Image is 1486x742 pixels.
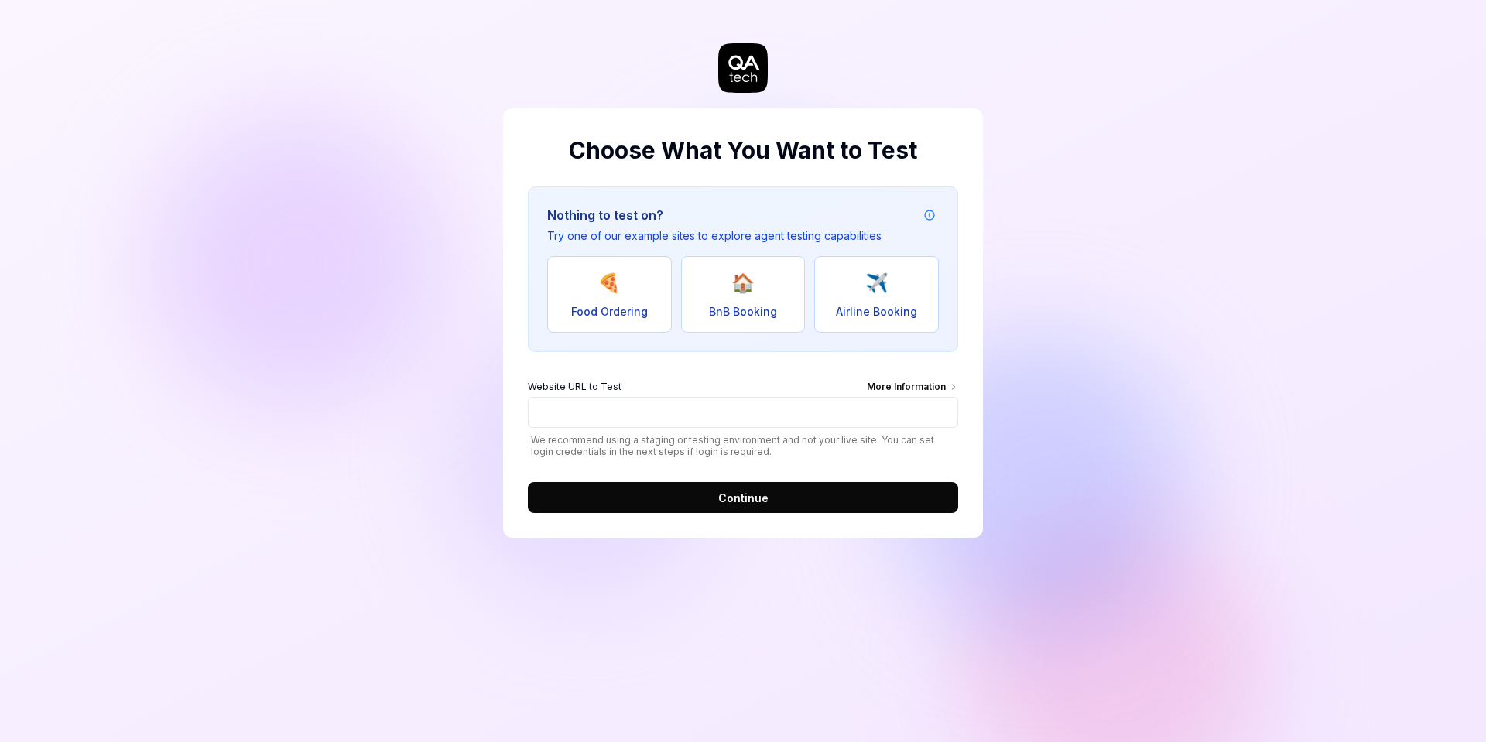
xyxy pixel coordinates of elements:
[547,206,882,224] h3: Nothing to test on?
[814,256,939,333] button: ✈️Airline Booking
[528,133,958,168] h2: Choose What You Want to Test
[865,269,889,297] span: ✈️
[571,303,648,320] span: Food Ordering
[709,303,777,320] span: BnB Booking
[528,397,958,428] input: Website URL to TestMore Information
[528,482,958,513] button: Continue
[718,490,769,506] span: Continue
[731,269,755,297] span: 🏠
[681,256,806,333] button: 🏠BnB Booking
[547,256,672,333] button: 🍕Food Ordering
[597,269,621,297] span: 🍕
[547,227,882,244] p: Try one of our example sites to explore agent testing capabilities
[528,380,621,397] span: Website URL to Test
[528,434,958,457] span: We recommend using a staging or testing environment and not your live site. You can set login cre...
[836,303,917,320] span: Airline Booking
[920,206,939,224] button: Example attribution information
[867,380,958,397] div: More Information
